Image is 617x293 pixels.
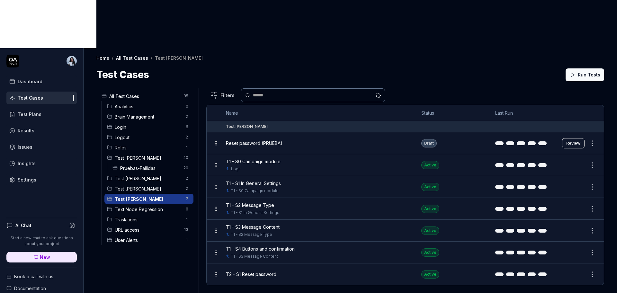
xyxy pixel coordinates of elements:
[226,140,282,146] span: Reset password (PRUEBA)
[151,55,152,61] div: /
[109,93,180,100] span: All Test Cases
[110,163,193,173] div: Drag to reorderPruebas-Fallidas20
[207,198,604,220] tr: T1 - S2 Message TypeT1 - S1 In General SettingsActive
[231,253,278,259] a: T1 - S3 Message Content
[18,160,36,167] div: Insights
[104,111,193,122] div: Drag to reorderBrain Management2
[18,111,41,118] div: Test Plans
[155,55,203,61] div: Test [PERSON_NAME]
[421,270,439,279] div: Active
[96,67,149,82] h1: Test Cases
[226,124,268,129] div: Test [PERSON_NAME]
[104,153,193,163] div: Drag to reorderTest [PERSON_NAME]40
[104,101,193,111] div: Drag to reorderAnalytics0
[183,102,191,110] span: 0
[6,273,77,280] a: Book a call with us
[183,185,191,192] span: 2
[183,174,191,182] span: 2
[226,245,295,252] span: T1 - S4 Buttons and confirmation
[207,220,604,242] tr: T1 - S3 Message ContentT1 - S2 Message TypeActive
[6,252,77,262] a: New
[18,144,32,150] div: Issues
[6,235,77,247] p: Start a new chat to ask questions about your project
[226,180,281,187] span: T1 - S1 In General Settings
[231,210,279,216] a: T1 - S1 In General Settings
[115,103,182,110] span: Analytics
[231,166,242,172] a: Login
[115,134,182,141] span: Logout
[207,176,604,198] tr: T1 - S1 In General SettingsT1 - S0 Campaign moduleActive
[6,173,77,186] a: Settings
[115,185,182,192] span: Test Cinthia
[104,225,193,235] div: Drag to reorderURL access13
[18,94,43,101] div: Test Cases
[18,127,34,134] div: Results
[115,196,182,202] span: Test Nadia
[182,226,191,234] span: 13
[6,124,77,137] a: Results
[115,206,182,213] span: Text Node Regression
[96,55,109,61] a: Home
[206,89,238,102] button: Filters
[183,216,191,223] span: 1
[104,122,193,132] div: Drag to reorderLogin6
[115,124,182,130] span: Login
[104,204,193,214] div: Drag to reorderText Node Regression8
[14,273,53,280] span: Book a call with us
[14,285,46,292] span: Documentation
[15,222,31,229] h4: AI Chat
[120,165,180,172] span: Pruebas-Fallidas
[6,157,77,170] a: Insights
[115,155,179,161] span: Test Allan
[566,68,604,81] button: Run Tests
[115,175,182,182] span: Test Andres
[207,263,604,285] tr: T2 - S1 Reset passwordActive
[112,55,113,61] div: /
[115,144,182,151] span: Roles
[421,248,439,257] div: Active
[183,113,191,120] span: 2
[562,138,585,148] button: Review
[207,242,604,263] tr: T1 - S4 Buttons and confirmationT1 - S3 Message ContentActive
[40,254,50,261] span: New
[18,176,36,183] div: Settings
[421,139,437,147] div: Draft
[231,188,279,194] a: T1 - S0 Campaign module
[115,113,182,120] span: Brain Management
[226,224,280,230] span: T1 - S3 Message Content
[183,236,191,244] span: 1
[104,194,193,204] div: Drag to reorderTest [PERSON_NAME]7
[421,183,439,191] div: Active
[183,133,191,141] span: 2
[104,183,193,194] div: Drag to reorderTest [PERSON_NAME]2
[104,132,193,142] div: Drag to reorderLogout2
[6,285,77,292] a: Documentation
[231,232,272,237] a: T1 - S2 Message Type
[181,164,191,172] span: 20
[104,142,193,153] div: Drag to reorderRoles1
[183,195,191,203] span: 7
[226,202,274,209] span: T1 - S2 Message Type
[6,108,77,120] a: Test Plans
[421,205,439,213] div: Active
[181,154,191,162] span: 40
[183,205,191,213] span: 8
[226,158,281,165] span: T1 - S0 Campaign module
[104,173,193,183] div: Drag to reorderTest [PERSON_NAME]2
[115,237,182,244] span: User Alerts
[207,154,604,176] tr: T1 - S0 Campaign moduleLoginActive
[489,105,556,121] th: Last Run
[415,105,489,121] th: Status
[115,216,182,223] span: Traslations
[116,55,148,61] a: All Test Cases
[181,92,191,100] span: 85
[421,161,439,169] div: Active
[67,56,77,66] img: d3b8c0a4-b2ec-4016-942c-38cd9e66fe47.jpg
[6,92,77,104] a: Test Cases
[183,144,191,151] span: 1
[115,226,180,233] span: URL access
[226,271,276,278] span: T2 - S1 Reset password
[6,141,77,153] a: Issues
[104,214,193,225] div: Drag to reorderTraslations1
